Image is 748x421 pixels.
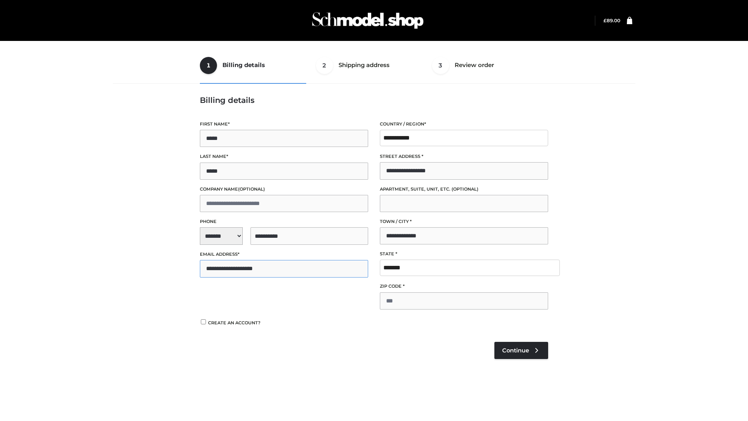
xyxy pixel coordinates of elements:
img: Schmodel Admin 964 [309,5,426,36]
label: Country / Region [380,120,548,128]
label: Email address [200,251,368,258]
h3: Billing details [200,96,548,105]
label: Apartment, suite, unit, etc. [380,186,548,193]
span: (optional) [452,186,478,192]
label: Phone [200,218,368,225]
label: ZIP Code [380,283,548,290]
a: £89.00 [603,18,620,23]
label: State [380,250,548,258]
bdi: 89.00 [603,18,620,23]
label: Last name [200,153,368,160]
a: Continue [494,342,548,359]
span: £ [603,18,607,23]
input: Create an account? [200,319,207,324]
label: Town / City [380,218,548,225]
span: (optional) [238,186,265,192]
span: Continue [502,347,529,354]
span: Create an account? [208,320,261,325]
label: Street address [380,153,548,160]
label: Company name [200,186,368,193]
label: First name [200,120,368,128]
